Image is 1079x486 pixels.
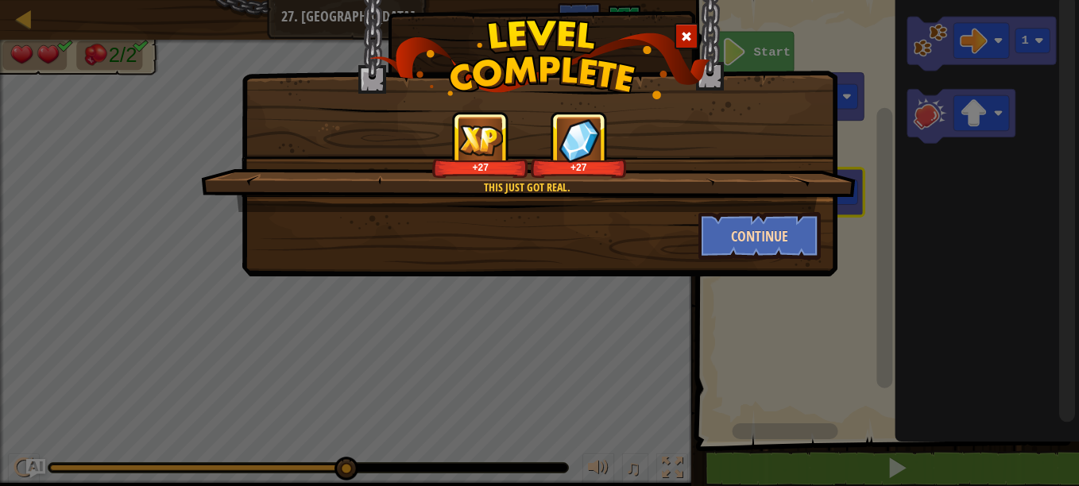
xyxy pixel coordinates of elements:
[534,161,624,173] div: +27
[458,125,503,156] img: reward_icon_xp.png
[559,118,600,162] img: reward_icon_gems.png
[277,179,778,195] div: This just got real.
[698,212,822,260] button: Continue
[435,161,525,173] div: +27
[369,19,710,99] img: level_complete.png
